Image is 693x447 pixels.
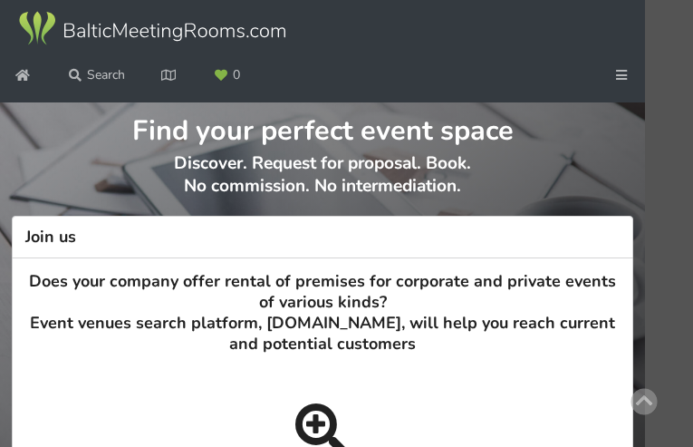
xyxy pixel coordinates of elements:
h3: Does your company offer rental of premises for corporate and private events of various kinds? Eve... [25,271,620,355]
span: 0 [233,69,240,82]
h1: Find your perfect event space [13,102,632,149]
a: Search [56,59,138,92]
img: Baltic Meeting Rooms [16,10,288,47]
p: Discover. Request for proposal. Book. No commission. No intermediation. [13,152,632,215]
h3: Join us [12,216,633,258]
